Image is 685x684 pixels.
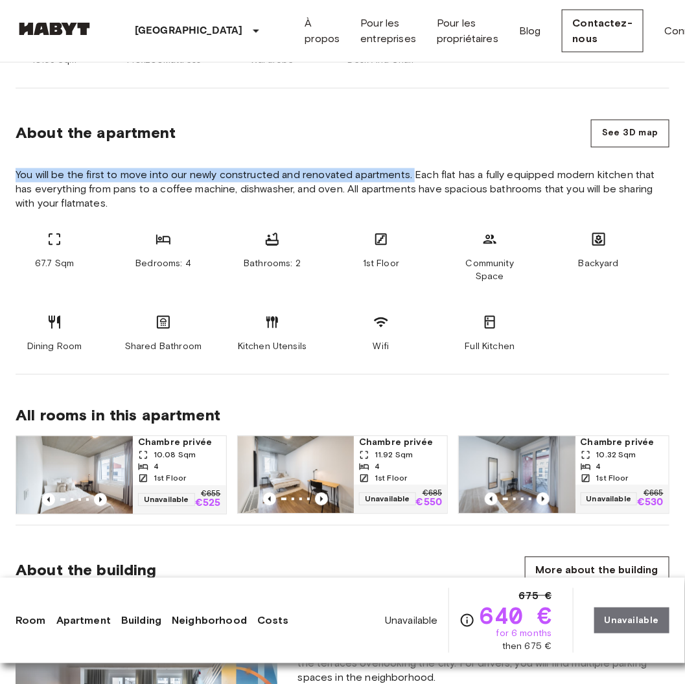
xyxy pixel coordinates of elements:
span: 640 € [480,604,552,627]
span: Bedrooms: 4 [135,258,191,271]
span: Shared Bathroom [125,341,202,354]
button: Previous image [485,493,498,506]
a: Marketing picture of unit DE-04-037-006-04QPrevious imagePrevious imageChambre privée10.08 Sqm41s... [16,436,227,515]
span: 4 [375,461,380,473]
span: 11.92 Sqm [375,450,413,461]
button: Previous image [94,494,107,507]
a: Costs [257,613,289,628]
span: Community Space [451,258,529,284]
span: 4 [154,461,159,473]
span: 1st Floor [596,473,629,484]
a: Blog [519,23,541,39]
span: Unavailable [138,494,195,507]
span: Unavailable [385,613,438,628]
span: Unavailable [581,493,638,506]
span: Full Kitchen [465,341,515,354]
p: €550 [416,498,443,508]
p: €655 [201,491,220,499]
a: More about the building [525,557,669,584]
span: then 675 € [502,640,552,653]
a: À propos [305,16,340,47]
span: All rooms in this apartment [16,406,669,426]
button: See 3D map [591,120,669,148]
img: Marketing picture of unit DE-04-037-006-01Q [459,437,575,514]
img: Habyt [16,23,93,36]
span: 4 [596,461,601,473]
a: Pour les propriétaires [437,16,498,47]
span: 67.7 Sqm [35,258,74,271]
span: About the building [16,561,157,580]
span: About the apartment [16,124,176,143]
svg: Check cost overview for full price breakdown. Please note that discounts apply to new joiners onl... [459,613,475,628]
span: Bathrooms: 2 [244,258,301,271]
span: Chambre privée [581,437,664,450]
a: Apartment [56,613,111,628]
span: for 6 months [496,627,552,640]
button: Previous image [315,493,328,506]
span: Kitchen Utensils [238,341,307,354]
a: Building [121,613,161,628]
a: Marketing picture of unit DE-04-037-006-02QPrevious imagePrevious imageChambre privée11.92 Sqm41s... [237,436,448,515]
button: Previous image [42,494,55,507]
span: 1st Floor [375,473,407,484]
p: €685 [423,490,442,498]
button: Previous image [263,493,276,506]
p: €665 [644,490,664,498]
span: Chambre privée [359,437,442,450]
p: €530 [637,498,664,508]
button: Previous image [537,493,550,506]
span: 1st Floor [154,473,186,484]
a: Contactez-nous [562,10,644,52]
img: Marketing picture of unit DE-04-037-006-04Q [16,437,133,514]
a: Room [16,613,46,628]
a: Neighborhood [172,613,247,628]
span: Backyard [579,258,619,271]
span: 675 € [519,588,552,604]
a: Pour les entreprises [360,16,416,47]
span: 10.32 Sqm [596,450,636,461]
span: 1st Floor [363,258,399,271]
span: Unavailable [359,493,416,506]
span: 10.08 Sqm [154,450,196,461]
p: [GEOGRAPHIC_DATA] [135,23,243,39]
a: Marketing picture of unit DE-04-037-006-01QPrevious imagePrevious imageChambre privée10.32 Sqm41s... [458,436,669,515]
img: Marketing picture of unit DE-04-037-006-02Q [238,437,354,514]
span: Dining Room [27,341,82,354]
span: Chambre privée [138,437,221,450]
span: You will be the first to move into our newly constructed and renovated apartments. Each flat has ... [16,168,669,211]
span: Wifi [373,341,389,354]
p: €525 [195,499,221,509]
